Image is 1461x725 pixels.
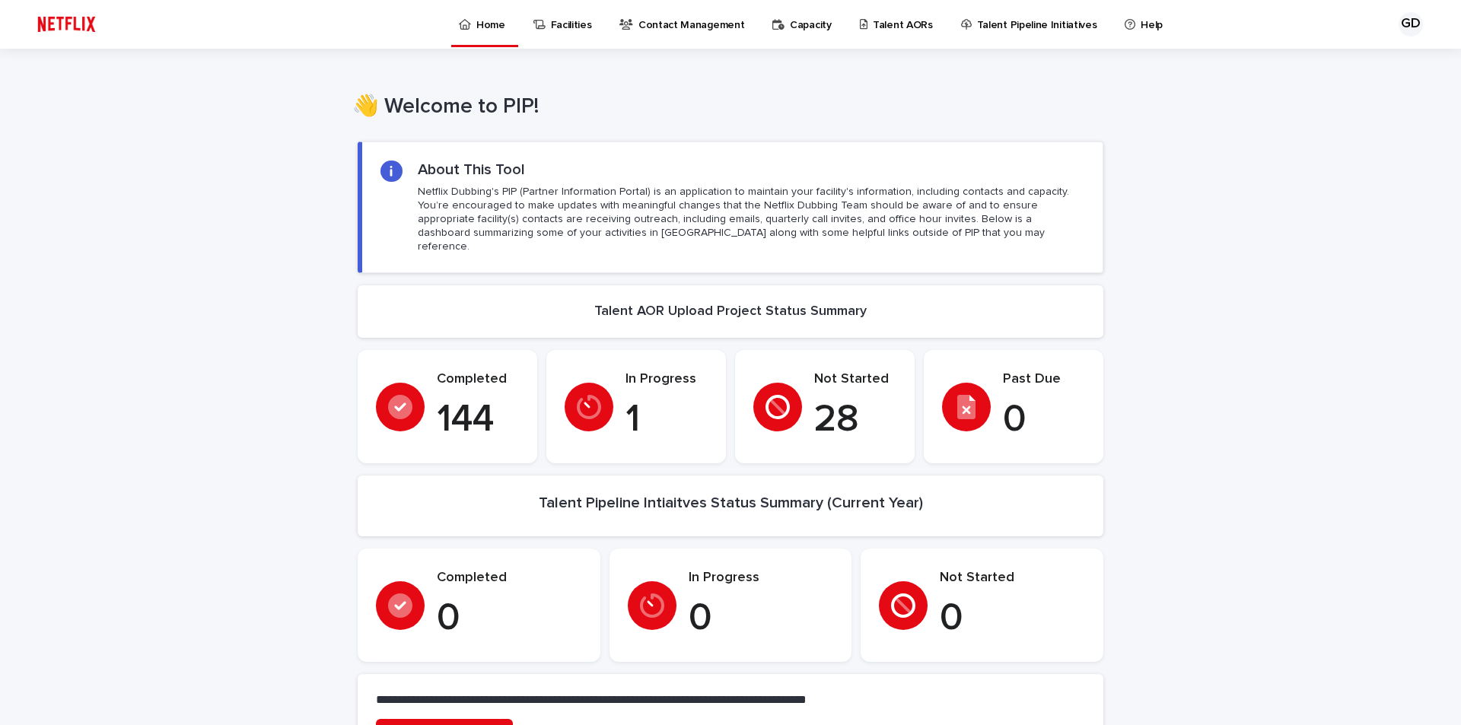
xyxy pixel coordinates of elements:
[689,596,834,641] p: 0
[437,371,519,388] p: Completed
[418,161,525,179] h2: About This Tool
[625,371,708,388] p: In Progress
[352,94,1098,120] h1: 👋 Welcome to PIP!
[30,9,103,40] img: ifQbXi3ZQGMSEF7WDB7W
[940,596,1085,641] p: 0
[689,570,834,587] p: In Progress
[437,397,519,443] p: 144
[814,397,896,443] p: 28
[594,304,867,320] h2: Talent AOR Upload Project Status Summary
[814,371,896,388] p: Not Started
[418,185,1084,254] p: Netflix Dubbing's PIP (Partner Information Portal) is an application to maintain your facility's ...
[1399,12,1423,37] div: GD
[1003,397,1085,443] p: 0
[940,570,1085,587] p: Not Started
[437,596,582,641] p: 0
[1003,371,1085,388] p: Past Due
[539,494,923,512] h2: Talent Pipeline Intiaitves Status Summary (Current Year)
[625,397,708,443] p: 1
[437,570,582,587] p: Completed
